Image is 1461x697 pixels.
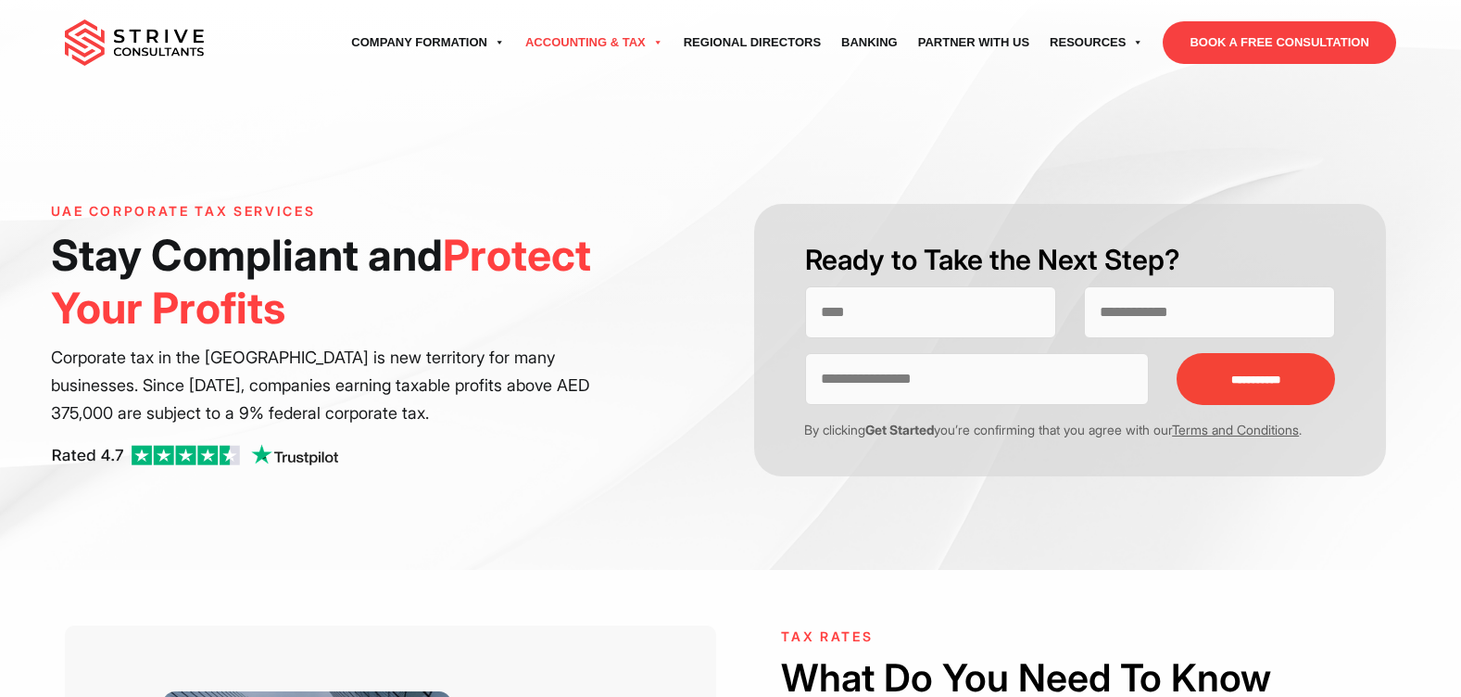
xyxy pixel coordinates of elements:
a: Resources [1039,17,1153,69]
h1: Stay Compliant and [51,229,636,335]
a: Accounting & Tax [515,17,674,69]
a: BOOK A FREE CONSULTATION [1163,21,1395,64]
h6: UAE Corporate Tax Services [51,204,636,220]
a: Partner with Us [908,17,1039,69]
a: Banking [831,17,908,69]
span: Protect Your Profits [51,229,591,334]
strong: Get Started [865,422,934,437]
h6: Tax Rates [781,629,1358,645]
h2: Ready to Take the Next Step? [805,241,1335,279]
a: Regional Directors [674,17,831,69]
p: Corporate tax in the [GEOGRAPHIC_DATA] is new territory for many businesses. Since [DATE], compan... [51,344,636,427]
form: Contact form [730,204,1409,476]
p: By clicking you’re confirming that you agree with our . [791,420,1321,439]
img: main-logo.svg [65,19,204,66]
a: Company Formation [341,17,515,69]
a: Terms and Conditions [1172,422,1299,437]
